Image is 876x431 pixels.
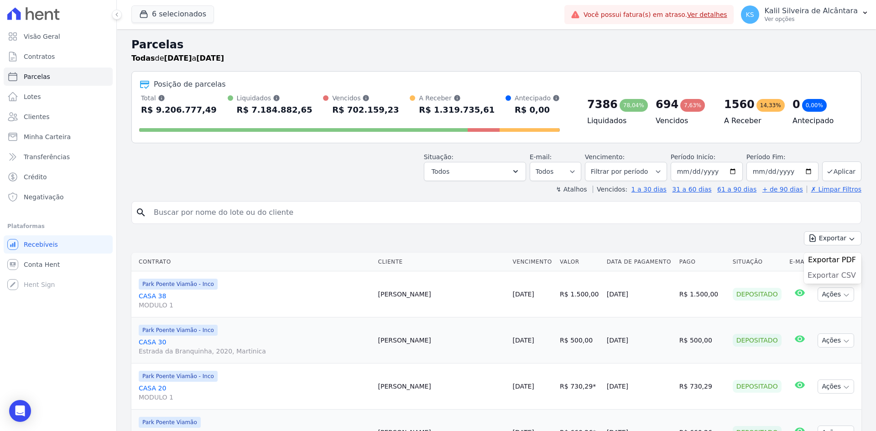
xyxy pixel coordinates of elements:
[141,93,217,103] div: Total
[4,108,113,126] a: Clientes
[4,255,113,274] a: Conta Hent
[4,235,113,254] a: Recebíveis
[139,325,218,336] span: Park Poente Viamão - Inco
[4,188,113,206] a: Negativação
[807,186,861,193] a: ✗ Limpar Filtros
[587,115,641,126] h4: Liquidados
[733,380,782,393] div: Depositado
[432,166,449,177] span: Todos
[802,99,827,112] div: 0,00%
[139,371,218,382] span: Park Poente Viamão - Inco
[556,186,587,193] label: ↯ Atalhos
[24,32,60,41] span: Visão Geral
[4,148,113,166] a: Transferências
[139,417,201,428] span: Park Poente Viamão
[196,54,224,62] strong: [DATE]
[593,186,627,193] label: Vencidos:
[375,271,509,317] td: [PERSON_NAME]
[24,152,70,161] span: Transferências
[818,379,854,394] button: Ações
[687,11,727,18] a: Ver detalhes
[24,172,47,182] span: Crédito
[765,16,858,23] p: Ver opções
[24,260,60,269] span: Conta Hent
[603,363,676,410] td: [DATE]
[672,186,711,193] a: 31 a 60 dias
[237,103,313,117] div: R$ 7.184.882,65
[808,255,856,265] span: Exportar PDF
[24,52,55,61] span: Contratos
[139,279,218,290] span: Park Poente Viamão - Inco
[332,103,399,117] div: R$ 702.159,23
[671,153,715,161] label: Período Inicío:
[4,88,113,106] a: Lotes
[746,11,754,18] span: KS
[656,115,709,126] h4: Vencidos
[9,400,31,422] div: Open Intercom Messenger
[515,93,560,103] div: Antecipado
[793,97,800,112] div: 0
[375,363,509,410] td: [PERSON_NAME]
[375,253,509,271] th: Cliente
[818,287,854,301] button: Ações
[620,99,648,112] div: 78,04%
[4,47,113,66] a: Contratos
[512,383,534,390] a: [DATE]
[375,317,509,363] td: [PERSON_NAME]
[4,27,113,46] a: Visão Geral
[717,186,756,193] a: 61 a 90 dias
[724,115,778,126] h4: A Receber
[4,68,113,86] a: Parcelas
[139,291,371,310] a: CASA 38MODULO 1
[804,231,861,245] button: Exportar
[734,2,876,27] button: KS Kalil Silveira de Alcântara Ver opções
[515,103,560,117] div: R$ 0,00
[24,132,71,141] span: Minha Carteira
[808,271,858,282] a: Exportar CSV
[512,337,534,344] a: [DATE]
[237,93,313,103] div: Liquidados
[131,253,375,271] th: Contrato
[131,5,214,23] button: 6 selecionados
[141,103,217,117] div: R$ 9.206.777,49
[24,112,49,121] span: Clientes
[746,152,819,162] label: Período Fim:
[419,93,495,103] div: A Receber
[509,253,556,271] th: Vencimento
[419,103,495,117] div: R$ 1.319.735,61
[733,334,782,347] div: Depositado
[4,128,113,146] a: Minha Carteira
[7,221,109,232] div: Plataformas
[676,271,729,317] td: R$ 1.500,00
[556,317,603,363] td: R$ 500,00
[765,6,858,16] p: Kalil Silveira de Alcântara
[24,92,41,101] span: Lotes
[808,255,858,266] a: Exportar PDF
[584,10,727,20] span: Você possui fatura(s) em atraso.
[756,99,785,112] div: 14,33%
[164,54,192,62] strong: [DATE]
[676,317,729,363] td: R$ 500,00
[139,301,371,310] span: MODULO 1
[512,291,534,298] a: [DATE]
[585,153,625,161] label: Vencimento:
[556,253,603,271] th: Valor
[139,347,371,356] span: Estrada da Branquinha, 2020, Martinica
[656,97,678,112] div: 694
[4,168,113,186] a: Crédito
[680,99,705,112] div: 7,63%
[808,271,856,280] span: Exportar CSV
[136,207,146,218] i: search
[556,271,603,317] td: R$ 1.500,00
[154,79,226,90] div: Posição de parcelas
[24,72,50,81] span: Parcelas
[822,161,861,181] button: Aplicar
[424,162,526,181] button: Todos
[131,36,861,53] h2: Parcelas
[24,192,64,202] span: Negativação
[729,253,786,271] th: Situação
[332,93,399,103] div: Vencidos
[786,253,813,271] th: E-mail
[131,54,155,62] strong: Todas
[762,186,803,193] a: + de 90 dias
